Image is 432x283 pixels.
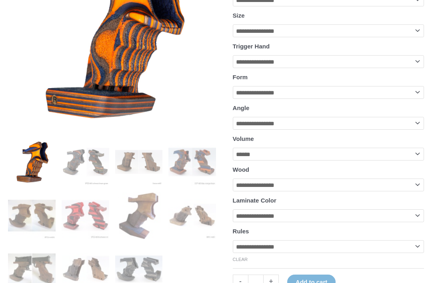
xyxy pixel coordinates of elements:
[8,192,56,239] img: Rink Grip for Sport Pistol - Image 5
[233,12,245,19] label: Size
[233,104,250,111] label: Angle
[168,138,216,186] img: Rink Grip for Sport Pistol - Image 4
[233,166,249,173] label: Wood
[115,138,163,186] img: Rink Grip for Sport Pistol - Image 3
[233,257,248,262] a: Clear options
[233,74,248,80] label: Form
[62,138,109,186] img: Rink Grip for Sport Pistol - Image 2
[8,138,56,186] img: Rink Grip for Sport Pistol
[233,135,254,142] label: Volume
[233,228,249,235] label: Rules
[233,43,270,50] label: Trigger Hand
[62,192,109,239] img: Rink Grip for Sport Pistol - Image 6
[168,192,216,239] img: Rink Sport Pistol Grip
[115,192,163,239] img: Rink Grip for Sport Pistol - Image 7
[233,197,276,204] label: Laminate Color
